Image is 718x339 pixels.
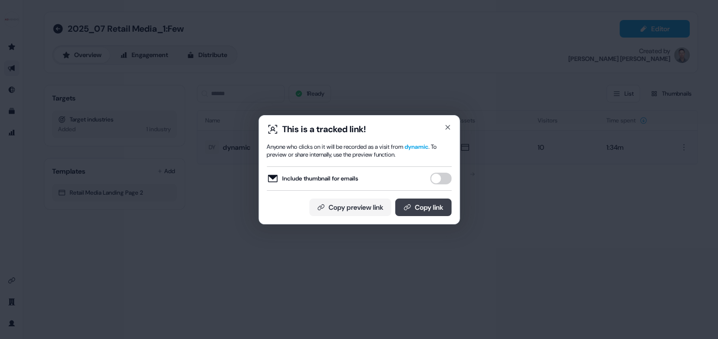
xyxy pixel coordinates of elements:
[405,143,428,151] span: dynamic
[282,123,366,135] div: This is a tracked link!
[267,173,358,184] label: Include thumbnail for emails
[395,199,451,216] button: Copy link
[267,143,451,159] div: Anyone who clicks on it will be recorded as a visit from . To preview or share internally, use th...
[309,199,391,216] button: Copy preview link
